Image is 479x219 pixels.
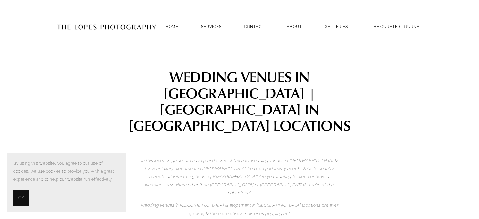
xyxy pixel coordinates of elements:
h1: WEDDING VENUES IN [GEOGRAPHIC_DATA] | [GEOGRAPHIC_DATA] IN [GEOGRAPHIC_DATA] LOCATIONS [120,68,359,133]
a: ABOUT [287,22,302,31]
span: OK [18,194,24,202]
a: THE CURATED JOURNAL [371,22,422,31]
em: Wedding venues in [GEOGRAPHIC_DATA] & elopement in [GEOGRAPHIC_DATA] locations are ever growing &... [141,203,340,216]
section: Cookie banner [7,153,126,212]
a: Home [165,22,178,31]
a: SERVICES [201,24,222,29]
img: Portugal Wedding Photographer | The Lopes Photography [57,10,156,43]
button: OK [13,190,29,206]
p: By using this website, you agree to our use of cookies. We use cookies to provide you with a grea... [13,159,120,184]
a: GALLERIES [325,22,348,31]
a: Contact [244,22,264,31]
em: In this location guide, we have found some of the best wedding venues in [GEOGRAPHIC_DATA] & for ... [141,158,339,195]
